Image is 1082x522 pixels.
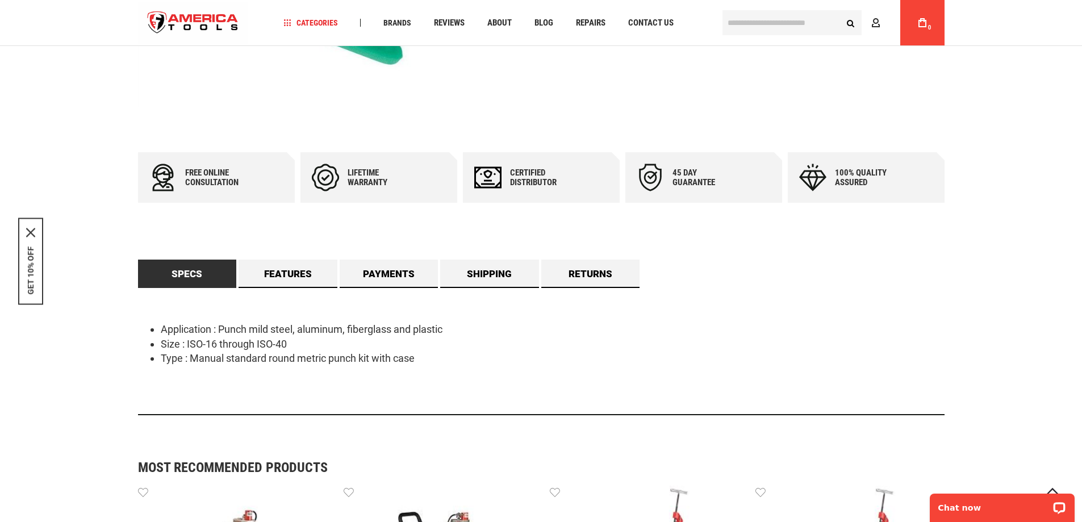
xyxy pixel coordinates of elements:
[138,2,248,44] a: store logo
[529,15,558,31] a: Blog
[835,168,903,187] div: 100% quality assured
[348,168,416,187] div: Lifetime warranty
[840,12,862,34] button: Search
[571,15,611,31] a: Repairs
[283,19,338,27] span: Categories
[185,168,253,187] div: Free online consultation
[440,260,539,288] a: Shipping
[510,168,578,187] div: Certified Distributor
[487,19,512,27] span: About
[429,15,470,31] a: Reviews
[928,24,931,31] span: 0
[340,260,438,288] a: Payments
[138,260,237,288] a: Specs
[434,19,465,27] span: Reviews
[628,19,674,27] span: Contact Us
[623,15,679,31] a: Contact Us
[576,19,605,27] span: Repairs
[541,260,640,288] a: Returns
[383,19,411,27] span: Brands
[161,322,945,337] li: Application : Punch mild steel, aluminum, fiberglass and plastic
[239,260,337,288] a: Features
[138,2,248,44] img: America Tools
[482,15,517,31] a: About
[26,228,35,237] svg: close icon
[378,15,416,31] a: Brands
[138,461,905,474] strong: Most Recommended Products
[922,486,1082,522] iframe: LiveChat chat widget
[26,246,35,294] button: GET 10% OFF
[161,351,945,366] li: Type : Manual standard round metric punch kit with case
[672,168,741,187] div: 45 day Guarantee
[534,19,553,27] span: Blog
[26,228,35,237] button: Close
[278,15,343,31] a: Categories
[161,337,945,352] li: Size : ISO-16 through ISO-40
